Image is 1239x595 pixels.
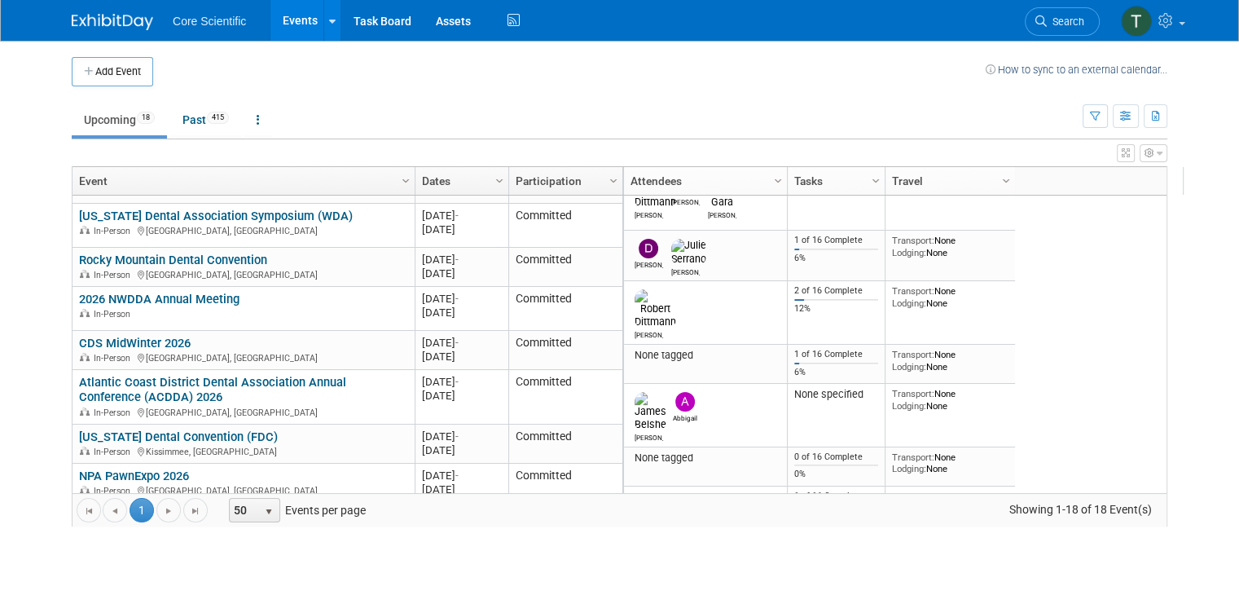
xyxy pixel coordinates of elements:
div: 12% [794,303,879,315]
div: [GEOGRAPHIC_DATA], [GEOGRAPHIC_DATA] [79,350,407,364]
div: None None [892,491,1009,514]
div: [DATE] [422,389,501,403]
a: Go to the first page [77,498,101,522]
span: Transport: [892,285,934,297]
img: In-Person Event [80,486,90,494]
span: 415 [207,112,229,124]
span: Column Settings [607,174,620,187]
div: None tagged [630,452,781,465]
img: Thila Pathma [1121,6,1152,37]
a: Go to the next page [156,498,181,522]
span: 50 [230,499,257,522]
div: [DATE] [422,223,501,236]
td: Committed [508,464,622,503]
span: Column Settings [869,174,882,187]
div: [GEOGRAPHIC_DATA], [GEOGRAPHIC_DATA] [79,405,407,419]
div: None None [892,452,1009,475]
span: select [262,505,275,518]
div: Robert Dittmann [635,328,663,339]
div: None None [892,285,1009,309]
a: Go to the last page [183,498,208,522]
div: [DATE] [422,292,501,306]
div: [GEOGRAPHIC_DATA], [GEOGRAPHIC_DATA] [79,223,407,237]
span: Column Settings [1000,174,1013,187]
a: Dates [422,167,498,195]
span: In-Person [94,226,135,236]
span: - [455,376,459,388]
div: None None [892,235,1009,258]
div: 1 of 16 Complete [794,491,879,502]
img: In-Person Event [80,353,90,361]
span: - [455,293,459,305]
a: Column Settings [868,167,885,192]
a: CDS MidWinter 2026 [79,336,191,350]
a: Column Settings [605,167,623,192]
div: [DATE] [422,306,501,320]
span: 18 [137,112,155,124]
div: None specified [794,388,879,401]
div: [DATE] [422,209,501,223]
div: 6% [794,367,879,378]
div: [DATE] [422,483,501,496]
div: None None [892,349,1009,372]
div: Mike McKenna [671,196,700,206]
span: Go to the last page [189,505,202,518]
td: Committed [508,287,622,331]
div: Dan Boro [635,258,663,269]
div: None tagged [630,349,781,362]
span: Go to the previous page [108,505,121,518]
div: [DATE] [422,336,501,350]
a: [US_STATE] Dental Convention (FDC) [79,430,278,444]
a: Column Settings [770,167,788,192]
div: 0 of 16 Complete [794,452,879,463]
span: Column Settings [493,174,506,187]
img: James Belshe [635,392,666,431]
span: Transport: [892,452,934,463]
img: Dan Boro [639,239,658,258]
span: Transport: [892,235,934,246]
div: 1 of 16 Complete [794,235,879,246]
a: Event [79,167,404,195]
div: [DATE] [422,267,501,280]
span: Core Scientific [173,15,246,28]
td: Committed [508,331,622,370]
div: Robert Dittmann [635,209,663,219]
span: Transport: [892,388,934,399]
div: [DATE] [422,375,501,389]
a: Go to the previous page [103,498,127,522]
span: Events per page [209,498,382,522]
div: [DATE] [422,430,501,443]
span: Lodging: [892,463,926,474]
img: In-Person Event [80,270,90,278]
a: Past415 [170,104,241,135]
a: 2026 NWDDA Annual Meeting [79,292,239,306]
div: Julie Serrano [671,266,700,276]
a: Travel [892,167,1004,195]
div: 6% [794,253,879,264]
span: Lodging: [892,361,926,372]
a: Column Settings [398,167,415,192]
span: - [455,469,459,482]
span: - [455,209,459,222]
span: Lodging: [892,400,926,412]
span: In-Person [94,486,135,496]
span: Column Settings [399,174,412,187]
td: Committed [508,248,622,287]
div: [DATE] [422,469,501,483]
a: Attendees [630,167,776,195]
a: Participation [516,167,612,195]
td: Committed [508,204,622,248]
div: 0% [794,469,879,480]
td: Committed [508,425,622,464]
div: [GEOGRAPHIC_DATA], [GEOGRAPHIC_DATA] [79,483,407,497]
img: ExhibitDay [72,14,153,30]
div: Dylan Gara [708,209,736,219]
a: How to sync to an external calendar... [986,64,1167,76]
div: James Belshe [635,431,663,442]
img: In-Person Event [80,447,90,455]
a: Atlantic Coast District Dental Association Annual Conference (ACDDA) 2026 [79,375,346,405]
div: Abbigail Belshe [671,412,700,422]
img: Julie Serrano [671,239,706,265]
img: In-Person Event [80,309,90,317]
span: Lodging: [892,247,926,258]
